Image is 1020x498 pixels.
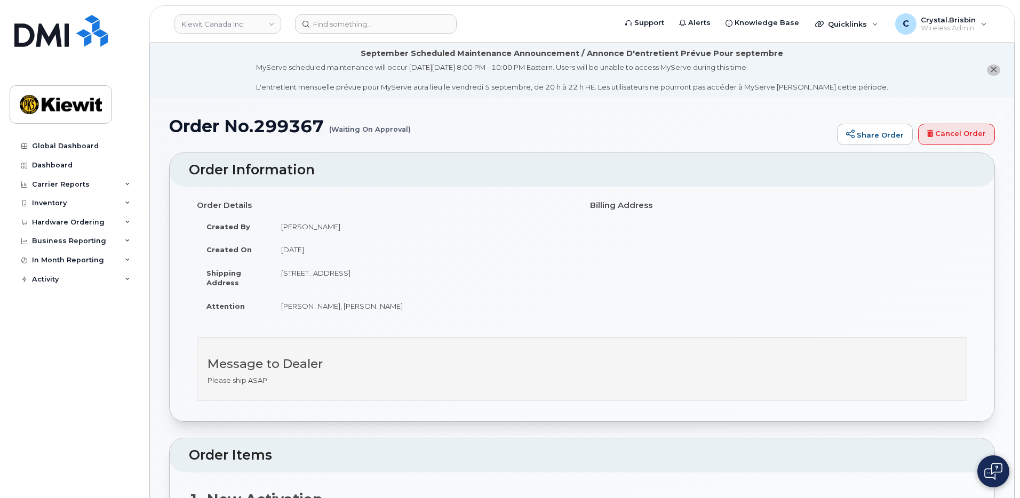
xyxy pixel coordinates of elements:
strong: Shipping Address [206,269,241,287]
img: Open chat [984,463,1002,480]
h4: Order Details [197,201,574,210]
div: September Scheduled Maintenance Announcement / Annonce D'entretient Prévue Pour septembre [361,48,783,59]
div: MyServe scheduled maintenance will occur [DATE][DATE] 8:00 PM - 10:00 PM Eastern. Users will be u... [256,62,888,92]
button: close notification [987,65,1000,76]
h2: Order Items [189,448,975,463]
h2: Order Information [189,163,975,178]
td: [DATE] [272,238,574,261]
strong: Created On [206,245,252,254]
p: Please ship ASAP [208,375,957,385]
td: [PERSON_NAME], [PERSON_NAME] [272,294,574,318]
small: (Waiting On Approval) [329,117,411,133]
a: Share Order [837,124,913,145]
strong: Attention [206,302,245,310]
h4: Billing Address [590,201,967,210]
a: Cancel Order [918,124,995,145]
td: [PERSON_NAME] [272,215,574,238]
h3: Message to Dealer [208,357,957,371]
h1: Order No.299367 [169,117,832,135]
strong: Created By [206,222,250,231]
td: [STREET_ADDRESS] [272,261,574,294]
